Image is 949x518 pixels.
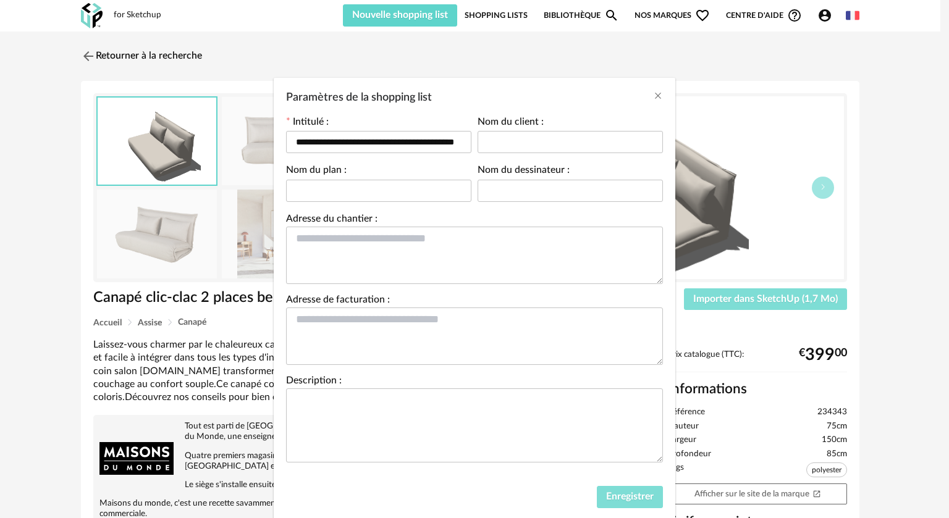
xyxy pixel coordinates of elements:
[286,214,377,227] label: Adresse du chantier :
[478,165,570,178] label: Nom du dessinateur :
[597,486,663,508] button: Enregistrer
[286,376,342,388] label: Description :
[653,90,663,103] button: Close
[286,295,390,307] label: Adresse de facturation :
[606,491,654,501] span: Enregistrer
[286,165,347,178] label: Nom du plan :
[286,117,329,130] label: Intitulé :
[286,92,432,103] span: Paramètres de la shopping list
[478,117,544,130] label: Nom du client :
